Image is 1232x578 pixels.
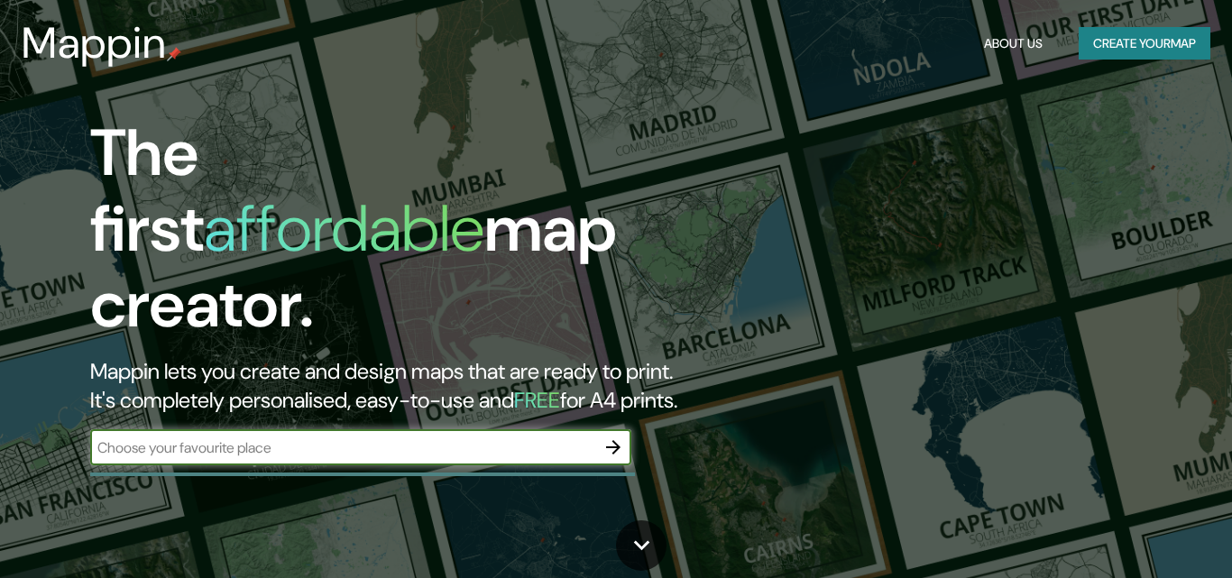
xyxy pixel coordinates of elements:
button: About Us [977,27,1050,60]
h5: FREE [514,386,560,414]
h1: affordable [204,187,484,271]
input: Choose your favourite place [90,437,595,458]
h2: Mappin lets you create and design maps that are ready to print. It's completely personalised, eas... [90,357,706,415]
h3: Mappin [22,18,167,69]
h1: The first map creator. [90,115,706,357]
img: mappin-pin [167,47,181,61]
button: Create yourmap [1079,27,1210,60]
